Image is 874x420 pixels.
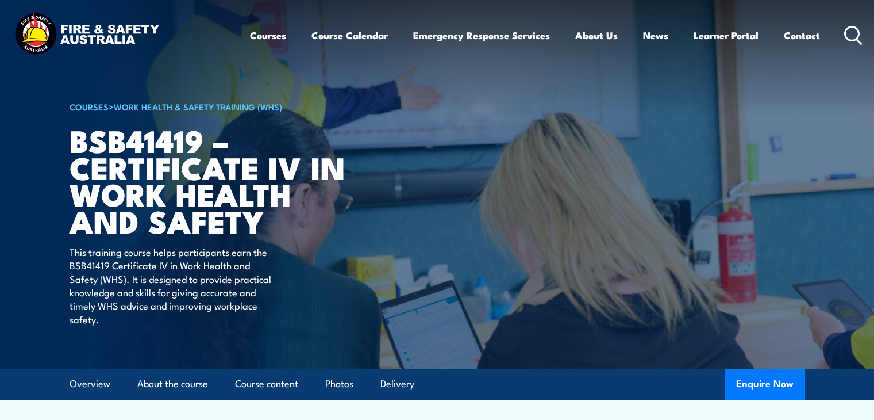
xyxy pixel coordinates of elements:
a: News [643,20,668,51]
a: Overview [70,369,110,399]
a: About Us [575,20,618,51]
a: Courses [250,20,286,51]
a: Delivery [380,369,414,399]
a: Emergency Response Services [413,20,550,51]
a: Contact [784,20,820,51]
a: COURSES [70,100,109,113]
h1: BSB41419 – Certificate IV in Work Health and Safety [70,127,353,234]
a: Photos [325,369,353,399]
a: Course content [235,369,298,399]
h6: > [70,100,353,113]
p: This training course helps participants earn the BSB41419 Certificate IV in Work Health and Safet... [70,245,279,326]
button: Enquire Now [725,369,805,400]
a: About the course [137,369,208,399]
a: Learner Portal [694,20,759,51]
a: Work Health & Safety Training (WHS) [114,100,282,113]
a: Course Calendar [311,20,388,51]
